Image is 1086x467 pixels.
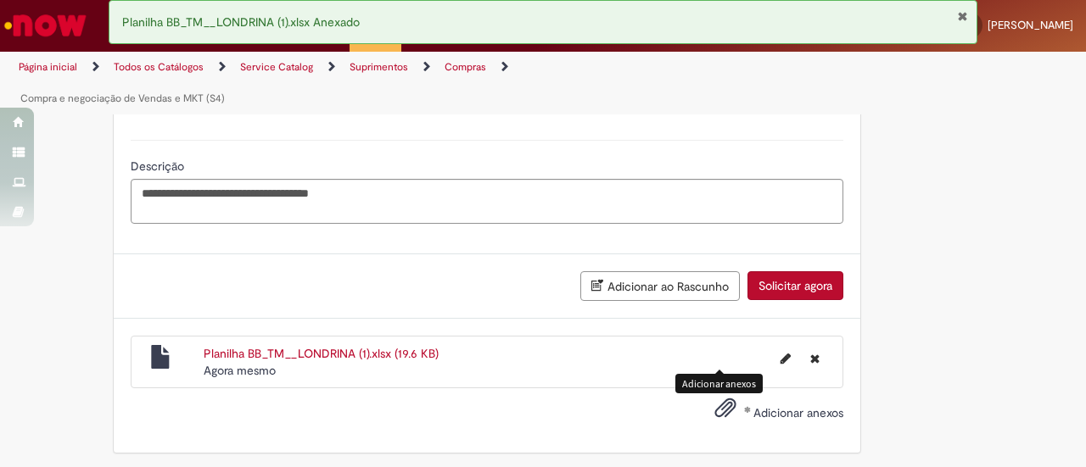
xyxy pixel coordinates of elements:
span: Descrição [131,158,188,174]
button: Solicitar agora [747,271,843,300]
a: Suprimentos [350,60,408,74]
span: Agora mesmo [204,363,276,378]
a: Service Catalog [240,60,313,74]
button: Adicionar anexos [710,392,741,431]
button: Fechar Notificação [957,9,968,23]
button: Editar nome de arquivo Planilha BB_TM__LONDRINA (1).xlsx [770,345,801,372]
span: Planilha BB_TM__LONDRINA (1).xlsx Anexado [122,14,360,30]
img: ServiceNow [2,8,89,42]
time: 28/08/2025 13:41:25 [204,363,276,378]
a: Planilha BB_TM__LONDRINA (1).xlsx (19.6 KB) [204,346,439,361]
span: [PERSON_NAME] [988,18,1073,32]
button: Excluir Planilha BB_TM__LONDRINA (1).xlsx [800,345,830,372]
textarea: Descrição [131,179,843,224]
ul: Trilhas de página [13,52,711,114]
div: Adicionar anexos [675,374,763,393]
a: Página inicial [19,60,77,74]
a: Compras [445,60,486,74]
a: Compra e negociação de Vendas e MKT (S4) [20,92,225,105]
button: Adicionar ao Rascunho [580,271,740,301]
span: Adicionar anexos [753,405,843,420]
a: Todos os Catálogos [114,60,204,74]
